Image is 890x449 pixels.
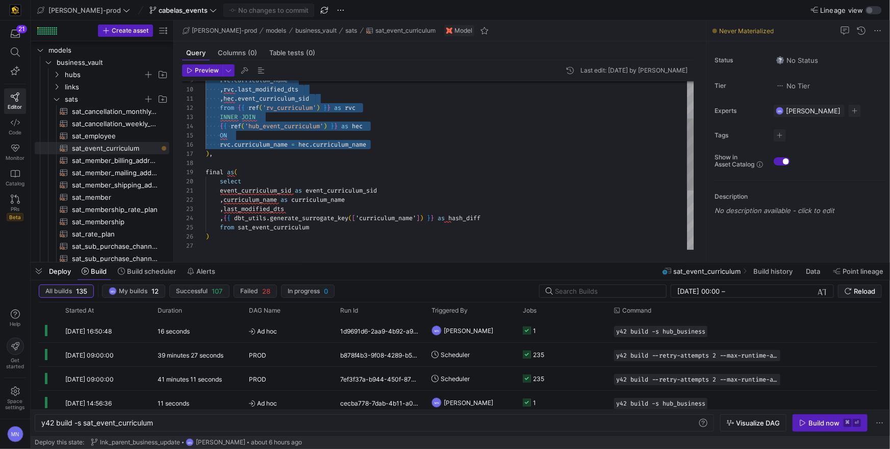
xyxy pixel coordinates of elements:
button: Help [4,305,26,332]
a: sat_member_shipping_address​​​​​​​​​​ [35,179,169,191]
span: select [220,177,241,185]
span: Query [186,50,206,56]
a: sat_membership​​​​​​​​​​ [35,216,169,228]
span: y42 build -s hub_business [616,328,705,335]
span: sat_event_curriculum [674,267,741,275]
span: INNER [220,113,238,121]
div: Press SPACE to select this row. [35,117,169,130]
span: y42 build --retry-attempts 2 --max-runtime-all 1h [616,352,778,359]
button: Create asset [98,25,153,37]
a: Code [4,114,26,139]
span: } [430,214,434,222]
div: 18 [182,158,193,168]
span: hec [352,122,363,130]
span: about 6 hours ago [251,439,302,446]
span: curriculum_name [313,140,366,149]
span: { [241,104,245,112]
div: 1 [533,391,536,415]
span: ) [323,122,327,130]
span: } [323,104,327,112]
span: sats [346,27,358,34]
span: (0) [248,50,257,56]
span: Successful [176,288,208,295]
span: Ad hoc [249,319,328,343]
span: Preview [195,67,219,74]
span: , [220,94,223,103]
span: sat_sub_purchase_channel_weekly_forecast​​​​​​​​​​ [72,253,158,265]
a: sat_cancellation_monthly_forecast​​​​​​​​​​ [35,105,169,117]
button: cabelas_events [147,4,219,17]
div: 27 [182,241,193,250]
span: ) [206,150,209,158]
button: All builds135 [39,285,94,298]
span: 'hub_event_curriculum' [245,122,323,130]
button: business_vault [293,25,339,37]
span: y42 build -s hub_business [616,400,705,407]
span: ( [348,214,352,222]
span: . [309,140,313,149]
y42-duration: 16 seconds [158,327,190,335]
span: ref [231,122,241,130]
span: Catalog [6,180,24,186]
div: Press SPACE to select this row. [39,319,878,343]
kbd: ⏎ [853,419,861,427]
button: MNMy builds12 [102,285,165,298]
span: ] [416,214,420,222]
span: Point lineage [843,267,883,275]
span: Duration [158,307,182,314]
span: { [227,214,231,222]
button: Build scheduler [113,263,181,280]
button: Build history [749,263,799,280]
span: curriculum_name [223,196,277,204]
button: MN [4,423,26,445]
y42-duration: 41 minutes 11 seconds [158,375,222,383]
span: Tier [715,82,766,89]
span: } [427,214,430,222]
div: Press SPACE to select this row. [35,154,169,167]
span: event_curriculum_sid [306,186,377,195]
span: Tags [715,132,766,139]
div: 12 [182,103,193,112]
a: Spacesettings [4,382,26,415]
div: Press SPACE to select this row. [35,191,169,203]
span: hec [298,140,309,149]
span: sat_event_curriculum [375,27,436,34]
span: ref [248,104,259,112]
span: as [438,214,445,222]
div: 21 [16,25,27,33]
div: 20 [182,177,193,186]
div: 17 [182,149,193,158]
span: [ [352,214,355,222]
div: 10 [182,85,193,94]
span: Triggered By [431,307,468,314]
span: as [295,186,302,195]
span: All builds [45,288,72,295]
span: Deploy [49,267,71,275]
div: Press SPACE to select this row. [35,81,169,93]
span: . [234,85,238,93]
y42-duration: 11 seconds [158,399,189,407]
span: final [206,168,223,176]
kbd: ⌘ [844,419,852,427]
span: [PERSON_NAME] [444,391,493,415]
span: sat_cancellation_weekly_forecast​​​​​​​​​​ [72,118,158,130]
div: MN [431,325,442,336]
span: [PERSON_NAME] [786,107,841,115]
div: Press SPACE to select this row. [35,228,169,240]
span: sat_cancellation_monthly_forecast​​​​​​​​​​ [72,106,158,117]
span: sat_membership_rate_plan​​​​​​​​​​ [72,204,158,216]
img: No status [776,56,784,64]
span: Monitor [6,155,24,161]
div: Press SPACE to select this row. [39,391,878,415]
div: MN [109,287,117,295]
span: dbt_utils [234,214,266,222]
span: sat_event_curriculum [238,223,309,231]
span: Build [91,267,107,275]
img: No tier [776,82,784,90]
span: { [238,104,241,112]
span: 12 [151,287,159,295]
div: Build now [808,419,840,427]
input: Search Builds [555,287,658,295]
span: ( [241,122,245,130]
span: Run Id [340,307,358,314]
